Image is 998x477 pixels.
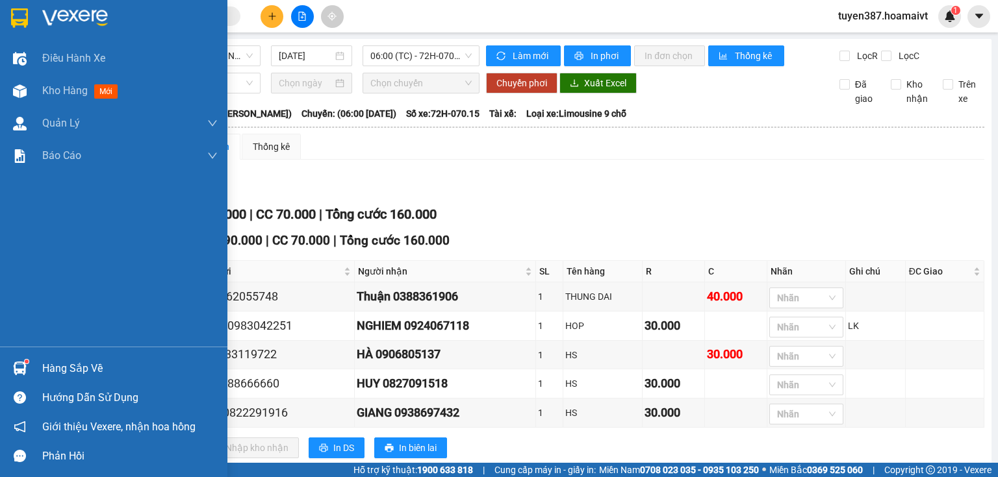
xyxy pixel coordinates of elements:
img: warehouse-icon [13,361,27,375]
div: 1 [538,319,561,333]
span: Lọc R [852,49,880,63]
span: tuyen387.hoamaivt [828,8,938,24]
button: printerIn biên lai [374,437,447,458]
button: In đơn chọn [634,45,705,66]
div: Nhãn [771,264,842,278]
div: HOP [565,319,640,333]
div: THÂN 0822291916 [188,404,352,422]
span: Điều hành xe [42,50,105,66]
span: | [333,233,337,248]
div: 40.000 [707,287,765,306]
div: HÀ 0906805137 [357,345,533,363]
span: Kho hàng [42,84,88,97]
span: Xuất Excel [584,76,626,90]
button: bar-chartThống kê [708,45,784,66]
span: Thống kê [735,49,774,63]
span: Tổng cước 160.000 [326,206,437,222]
div: Huệ 0962055748 [188,287,352,306]
span: Giới thiệu Vexere, nhận hoa hồng [42,419,196,435]
span: In phơi [591,49,621,63]
span: copyright [926,465,935,474]
span: printer [574,51,585,62]
span: Tài xế: [489,106,517,121]
button: plus [261,5,283,28]
div: HUY 0827091518 [357,374,533,393]
span: Chuyến: (06:00 [DATE]) [301,106,396,121]
button: printerIn DS [309,437,365,458]
span: Loại xe: Limousine 9 chỗ [526,106,626,121]
span: 1 [953,6,958,15]
div: 1 [538,348,561,362]
div: HUY 0988666660 [188,374,352,393]
div: HS [565,406,640,420]
th: Ghi chú [846,261,905,282]
th: R [643,261,705,282]
strong: 1900 633 818 [417,465,473,475]
div: LK [848,319,902,333]
div: tam 0933119722 [188,345,352,363]
span: caret-down [973,10,985,22]
div: HS [565,348,640,362]
span: Kho nhận [901,77,933,106]
button: file-add [291,5,314,28]
div: Thống kê [253,140,290,154]
input: 12/08/2025 [279,49,332,63]
span: Người gửi [190,264,341,278]
img: solution-icon [13,149,27,163]
img: warehouse-icon [13,52,27,66]
span: | [873,463,875,477]
strong: 0369 525 060 [807,465,863,475]
span: printer [319,443,328,454]
span: CC 70.000 [256,206,316,222]
div: GIANG 0938697432 [357,404,533,422]
span: Báo cáo [42,147,81,164]
sup: 1 [951,6,960,15]
span: question-circle [14,391,26,404]
span: printer [385,443,394,454]
span: Hỗ trợ kỹ thuật: [353,463,473,477]
span: Đã giao [850,77,882,106]
span: In biên lai [399,441,437,455]
span: ⚪️ [762,467,766,472]
input: Chọn ngày [279,76,332,90]
div: 30.000 [645,404,702,422]
div: Thuận 0388361906 [357,287,533,306]
img: warehouse-icon [13,117,27,130]
strong: 0708 023 035 - 0935 103 250 [640,465,759,475]
th: C [705,261,767,282]
span: bar-chart [719,51,730,62]
span: CC 70.000 [272,233,330,248]
span: In DS [333,441,354,455]
span: 06:00 (TC) - 72H-070.15 [370,46,472,66]
span: | [249,206,253,222]
div: 1 [538,406,561,420]
img: warehouse-icon [13,84,27,98]
div: HS [565,376,640,391]
span: plus [268,12,277,21]
div: Hàng sắp về [42,359,218,378]
span: ĐC Giao [909,264,971,278]
button: downloadXuất Excel [559,73,637,93]
span: Chọn chuyến [370,73,472,93]
div: 30.000 [645,317,702,335]
span: | [266,233,269,248]
div: THƠM 0983042251 [188,317,352,335]
button: Chuyển phơi [486,73,557,93]
span: | [319,206,322,222]
span: Người nhận [358,264,522,278]
span: Tổng cước 160.000 [340,233,450,248]
span: aim [327,12,337,21]
span: Số xe: 72H-070.15 [406,106,480,121]
span: | [483,463,485,477]
div: 30.000 [707,345,765,363]
th: Tên hàng [563,261,643,282]
th: SL [536,261,563,282]
button: aim [321,5,344,28]
span: Quản Lý [42,115,80,131]
div: Phản hồi [42,446,218,466]
span: Cung cấp máy in - giấy in: [494,463,596,477]
span: message [14,450,26,462]
div: 30.000 [645,374,702,393]
button: syncLàm mới [486,45,561,66]
div: Hướng dẫn sử dụng [42,388,218,408]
